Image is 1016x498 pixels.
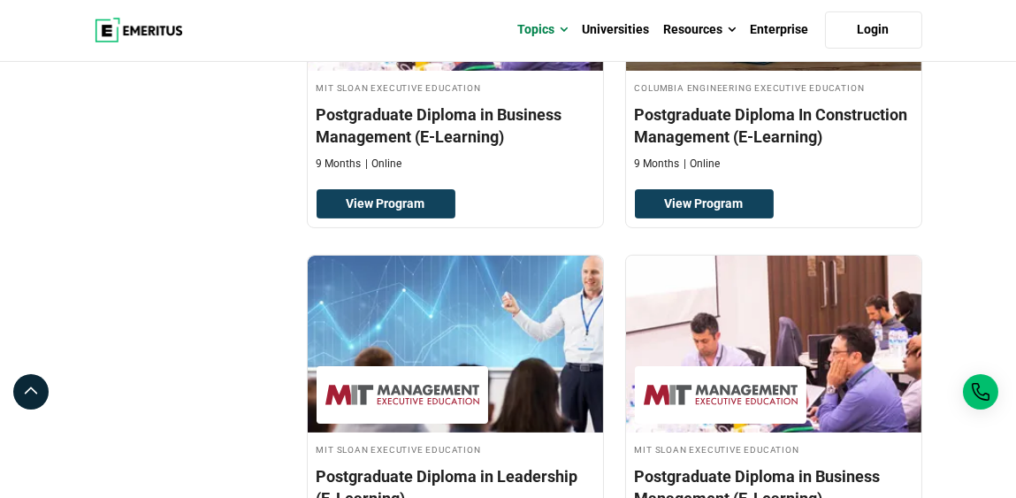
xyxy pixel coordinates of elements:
h4: Columbia Engineering Executive Education [635,80,913,95]
p: 9 Months [635,157,680,172]
img: MIT Sloan Executive Education [644,375,798,415]
h4: MIT Sloan Executive Education [317,441,594,456]
a: Login [825,11,922,49]
h4: MIT Sloan Executive Education [317,80,594,95]
a: View Program [635,189,774,219]
a: View Program [317,189,455,219]
img: Postgraduate Diploma in Leadership (E-Learning) | Online Leadership Course [308,256,603,433]
h4: MIT Sloan Executive Education [635,441,913,456]
p: 9 Months [317,157,362,172]
h4: Postgraduate Diploma In Construction Management (E-Learning) [635,103,913,148]
p: Online [366,157,402,172]
h4: Postgraduate Diploma in Business Management (E-Learning) [317,103,594,148]
img: Postgraduate Diploma in Business Management (E-Learning) | Online Leadership Course [626,256,921,433]
img: MIT Sloan Executive Education [325,375,479,415]
p: Online [684,157,721,172]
